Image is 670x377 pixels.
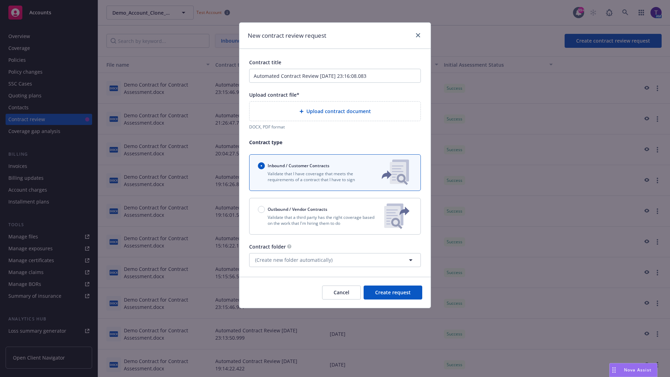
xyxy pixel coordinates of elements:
[268,206,327,212] span: Outbound / Vendor Contracts
[322,286,361,300] button: Cancel
[414,31,422,39] a: close
[364,286,422,300] button: Create request
[258,171,370,183] p: Validate that I have coverage that meets the requirements of a contract that I have to sign
[258,206,265,213] input: Outbound / Vendor Contracts
[249,139,421,146] p: Contract type
[249,101,421,121] div: Upload contract document
[249,154,421,191] button: Inbound / Customer ContractsValidate that I have coverage that meets the requirements of a contra...
[249,69,421,83] input: Enter a title for this contract
[255,256,333,264] span: (Create new folder automatically)
[624,367,652,373] span: Nova Assist
[334,289,349,296] span: Cancel
[248,31,326,40] h1: New contract review request
[258,162,265,169] input: Inbound / Customer Contracts
[375,289,411,296] span: Create request
[609,363,657,377] button: Nova Assist
[268,163,329,169] span: Inbound / Customer Contracts
[306,108,371,115] span: Upload contract document
[249,124,421,130] div: DOCX, PDF format
[258,214,379,226] p: Validate that a third party has the right coverage based on the work that I'm hiring them to do
[610,363,618,377] div: Drag to move
[249,91,299,98] span: Upload contract file*
[249,253,421,267] button: (Create new folder automatically)
[249,59,281,66] span: Contract title
[249,243,286,250] span: Contract folder
[249,198,421,235] button: Outbound / Vendor ContractsValidate that a third party has the right coverage based on the work t...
